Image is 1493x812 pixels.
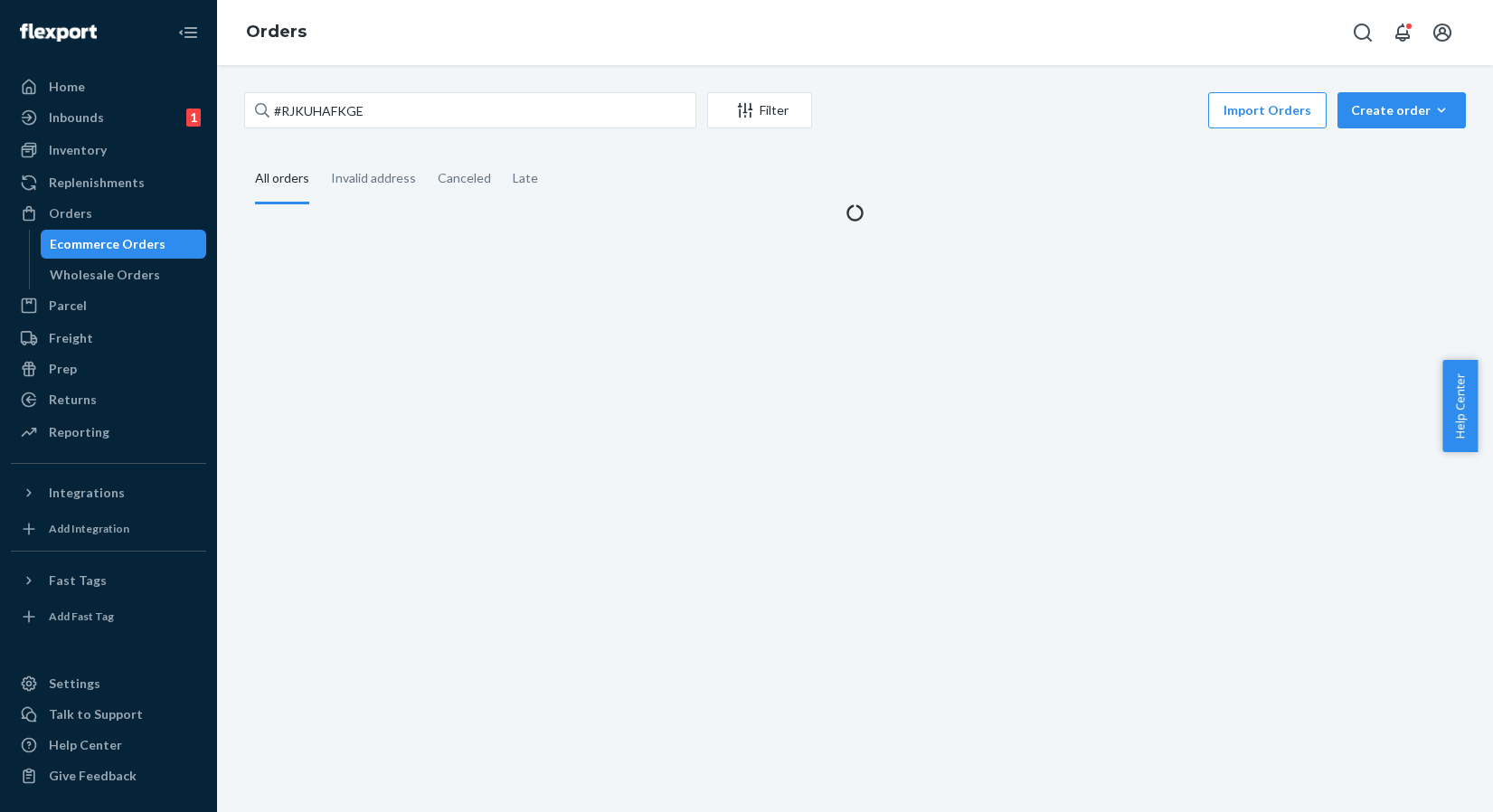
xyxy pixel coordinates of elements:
div: Settings [49,675,100,693]
a: Wholesale Orders [41,260,207,289]
button: Help Center [1442,360,1478,452]
div: Orders [49,204,92,222]
div: Replenishments [49,174,145,192]
iframe: Opens a widget where you can chat to one of our agents [1378,758,1475,803]
div: Give Feedback [49,767,137,785]
button: Fast Tags [11,566,206,595]
div: Ecommerce Orders [50,235,165,253]
button: Open Search Box [1345,14,1381,51]
div: All orders [255,155,309,204]
a: Add Fast Tag [11,602,206,631]
a: Home [11,72,206,101]
div: Create order [1351,101,1452,119]
ol: breadcrumbs [232,6,321,59]
a: Ecommerce Orders [41,230,207,259]
div: Canceled [438,155,491,202]
img: Flexport logo [20,24,97,42]
div: Add Integration [49,521,129,536]
a: Freight [11,324,206,353]
a: Inventory [11,136,206,165]
div: Late [513,155,538,202]
a: Orders [246,22,307,42]
div: Talk to Support [49,705,143,723]
button: Import Orders [1208,92,1327,128]
button: Give Feedback [11,761,206,790]
div: 1 [186,109,201,127]
a: Inbounds1 [11,103,206,132]
a: Parcel [11,291,206,320]
button: Close Navigation [170,14,206,51]
div: Reporting [49,423,109,441]
div: Wholesale Orders [50,266,160,284]
div: Inventory [49,141,107,159]
a: Replenishments [11,168,206,197]
div: Freight [49,329,93,347]
button: Create order [1337,92,1466,128]
button: Filter [707,92,812,128]
div: Integrations [49,484,125,502]
div: Inbounds [49,109,104,127]
a: Reporting [11,418,206,447]
button: Talk to Support [11,700,206,729]
div: Parcel [49,297,87,315]
div: Fast Tags [49,571,107,590]
button: Open account menu [1424,14,1460,51]
a: Settings [11,669,206,698]
div: Invalid address [331,155,416,202]
div: Filter [708,101,811,119]
button: Open notifications [1384,14,1421,51]
a: Returns [11,385,206,414]
div: Prep [49,360,77,378]
a: Prep [11,354,206,383]
button: Integrations [11,478,206,507]
div: Help Center [49,736,122,754]
div: Add Fast Tag [49,609,114,624]
input: Search orders [244,92,696,128]
a: Orders [11,199,206,228]
a: Add Integration [11,515,206,543]
div: Home [49,78,85,96]
a: Help Center [11,731,206,760]
div: Returns [49,391,97,409]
